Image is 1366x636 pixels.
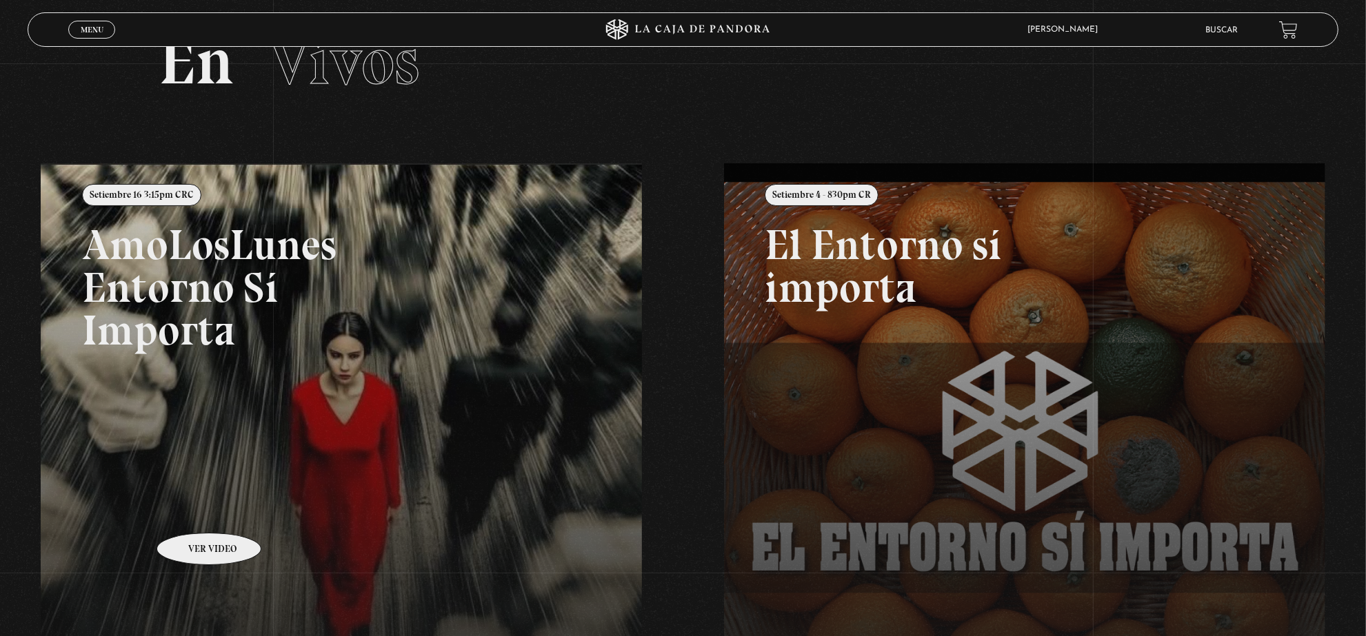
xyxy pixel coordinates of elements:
[269,22,419,101] span: Vivos
[1279,21,1298,39] a: View your shopping cart
[1205,26,1238,34] a: Buscar
[1021,25,1112,34] span: [PERSON_NAME]
[76,37,108,47] span: Cerrar
[81,25,103,34] span: Menu
[159,29,1207,94] h2: En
